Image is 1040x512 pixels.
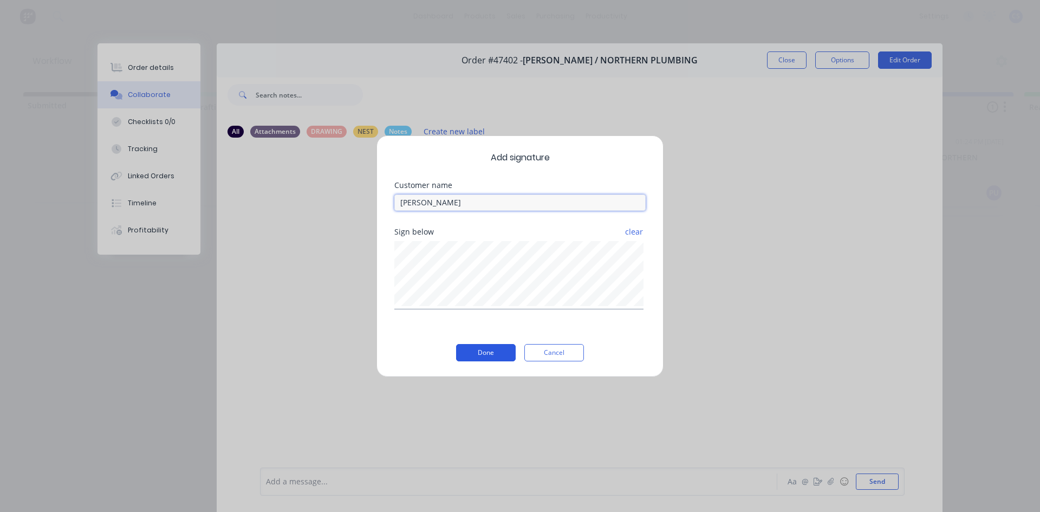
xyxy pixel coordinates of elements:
div: Sign below [394,228,646,236]
div: Customer name [394,182,646,189]
button: clear [625,222,643,242]
button: Done [456,344,516,361]
span: Add signature [394,151,646,164]
button: Cancel [524,344,584,361]
input: Enter customer name [394,195,646,211]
